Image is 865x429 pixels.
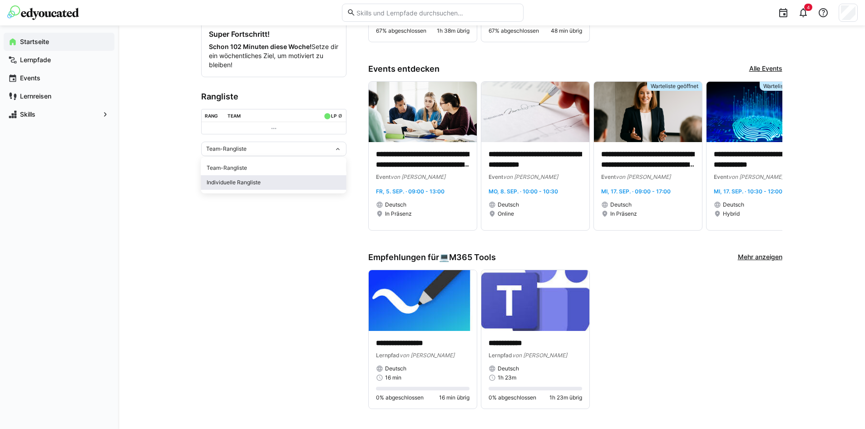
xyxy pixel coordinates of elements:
span: von [PERSON_NAME] [400,352,455,359]
span: von [PERSON_NAME] [616,173,671,180]
span: Event [376,173,390,180]
span: Event [714,173,728,180]
span: Event [601,173,616,180]
a: Alle Events [749,64,782,74]
span: Deutsch [498,201,519,208]
div: 💻️ [439,252,496,262]
span: 4 [807,5,810,10]
span: Mo, 8. Sep. · 10:00 - 10:30 [489,188,558,195]
a: Mehr anzeigen [738,252,782,262]
div: Team [227,113,241,118]
div: Rang [205,113,218,118]
div: Individuelle Rangliste [207,179,341,186]
span: von [PERSON_NAME] [512,352,567,359]
span: 1h 23m übrig [549,394,582,401]
h4: Super Fortschritt! [209,30,339,39]
h3: Empfehlungen für [368,252,496,262]
span: 1h 38m übrig [437,27,470,35]
span: 16 min übrig [439,394,470,401]
a: ø [338,111,342,119]
span: In Präsenz [385,210,412,217]
span: Team-Rangliste [206,145,247,153]
span: Deutsch [498,365,519,372]
img: image [369,270,477,331]
img: image [481,270,589,331]
img: image [707,82,815,143]
span: Mi, 17. Sep. · 09:00 - 17:00 [601,188,671,195]
span: 0% abgeschlossen [376,394,424,401]
h3: Events entdecken [368,64,440,74]
span: von [PERSON_NAME] [503,173,558,180]
div: Team-Rangliste [207,164,341,172]
span: 67% abgeschlossen [489,27,539,35]
span: M365 Tools [449,252,496,262]
span: 48 min übrig [551,27,582,35]
span: Hybrid [723,210,740,217]
span: Warteliste geöffnet [651,83,698,90]
span: Lernpfad [376,352,400,359]
input: Skills und Lernpfade durchsuchen… [356,9,518,17]
span: von [PERSON_NAME] [390,173,445,180]
span: Warteliste geöffnet [763,83,811,90]
strong: Schon 102 Minuten diese Woche! [209,43,311,50]
span: Deutsch [610,201,632,208]
span: 0% abgeschlossen [489,394,536,401]
img: image [369,82,477,143]
span: Fr, 5. Sep. · 09:00 - 13:00 [376,188,445,195]
img: image [481,82,589,143]
span: In Präsenz [610,210,637,217]
span: von [PERSON_NAME] [728,173,783,180]
span: 67% abgeschlossen [376,27,426,35]
span: Event [489,173,503,180]
div: LP [331,113,336,118]
span: 1h 23m [498,374,516,381]
span: Deutsch [723,201,744,208]
span: Deutsch [385,201,406,208]
span: Deutsch [385,365,406,372]
span: Lernpfad [489,352,512,359]
p: Setze dir ein wöchentliches Ziel, um motiviert zu bleiben! [209,42,339,69]
span: 16 min [385,374,401,381]
h3: Rangliste [201,92,346,102]
img: image [594,82,702,143]
span: Online [498,210,514,217]
span: Mi, 17. Sep. · 10:30 - 12:00 [714,188,782,195]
